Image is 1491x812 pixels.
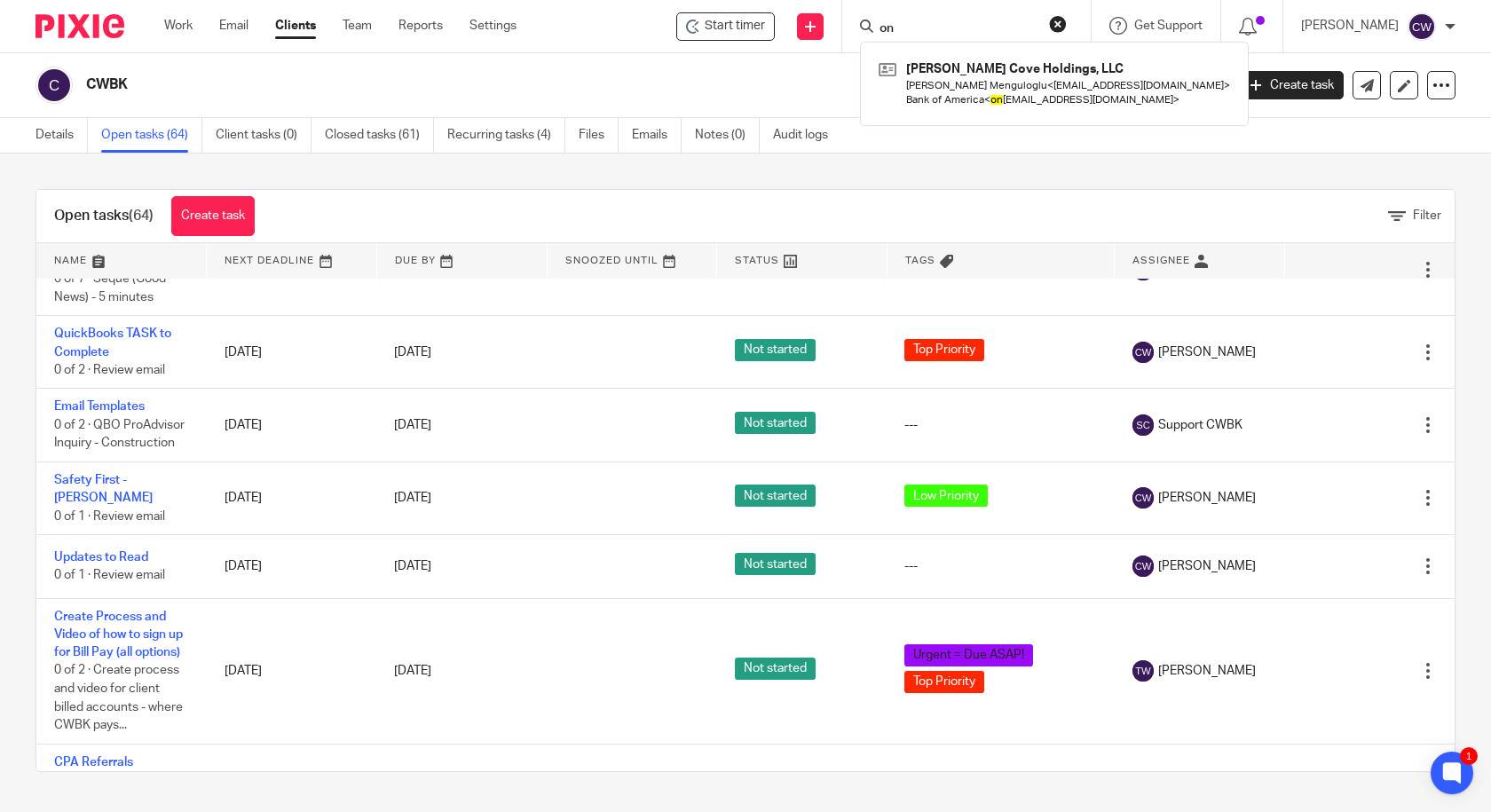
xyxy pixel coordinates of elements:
span: [PERSON_NAME] [1158,489,1256,507]
h2: CWBK [86,75,989,94]
a: Audit logs [773,118,841,153]
a: Updates to Read [54,551,148,564]
img: Pixie [35,14,124,38]
input: Search [878,21,1037,37]
img: svg%3E [35,67,73,104]
img: svg%3E [1132,556,1154,577]
td: [DATE] [207,389,377,461]
a: Email Templates [54,400,145,413]
span: Top Priority [904,339,984,361]
td: [DATE] [207,461,377,534]
a: Create task [171,196,255,236]
button: Clear [1049,15,1067,33]
span: Not started [735,339,816,361]
a: Closed tasks (61) [325,118,434,153]
span: [DATE] [394,492,431,504]
img: svg%3E [1132,414,1154,436]
a: Details [35,118,88,153]
span: Start timer [705,17,765,35]
img: svg%3E [1408,12,1436,41]
span: Support CWBK [1158,416,1242,434]
span: Not started [735,658,816,680]
h1: Open tasks [54,207,154,225]
span: [PERSON_NAME] [1158,557,1256,575]
a: Clients [275,17,316,35]
div: CWBK [676,12,775,41]
span: Not started [735,553,816,575]
a: Team [343,17,372,35]
td: [DATE] [207,535,377,598]
a: Client tasks (0) [216,118,312,153]
span: Top Priority [904,671,984,693]
span: Not started [735,412,816,434]
a: Work [164,17,193,35]
span: Get Support [1134,20,1203,32]
td: [DATE] [207,598,377,744]
span: Filter [1413,209,1441,222]
img: svg%3E [1132,487,1154,508]
span: [DATE] [394,665,431,677]
a: Notes (0) [695,118,760,153]
span: 0 of 1 · Review email [54,510,165,523]
span: 0 of 7 · Seque (Good News) - 5 minutes [54,272,166,304]
span: 0 of 2 · QBO ProAdvisor Inquiry - Construction [54,419,185,450]
p: [PERSON_NAME] [1301,17,1399,35]
span: [DATE] [394,560,431,572]
span: Not started [735,485,816,507]
span: [DATE] [394,346,431,359]
span: Status [735,256,779,265]
span: 0 of 1 · Review email [54,569,165,581]
img: svg%3E [1132,660,1154,682]
span: 0 of 2 · Review email [54,364,165,376]
span: Low Priority [904,485,988,507]
a: Recurring tasks (4) [447,118,565,153]
img: svg%3E [1132,342,1154,363]
a: Emails [632,118,682,153]
span: [PERSON_NAME] [1158,662,1256,680]
a: Create task [1241,71,1344,99]
div: --- [904,557,1096,575]
a: Create Process and Video of how to sign up for Bill Pay (all options) [54,611,183,659]
a: Safety First - [PERSON_NAME] [54,474,153,504]
a: Open tasks (64) [101,118,202,153]
div: 1 [1460,747,1478,765]
span: Urgent = Due ASAP! [904,644,1033,666]
a: QuickBooks TASK to Complete [54,327,171,358]
a: CPA Referrals [54,756,133,769]
span: Snoozed Until [565,256,659,265]
span: 0 of 2 · Create process and video for client billed accounts - where CWBK pays... [54,665,183,732]
a: Files [579,118,619,153]
span: (64) [129,209,154,223]
a: Reports [398,17,443,35]
span: [PERSON_NAME] [1158,343,1256,361]
td: [DATE] [207,316,377,389]
span: [DATE] [394,419,431,431]
div: --- [904,416,1096,434]
span: Tags [905,256,935,265]
a: Email [219,17,248,35]
a: Settings [469,17,517,35]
